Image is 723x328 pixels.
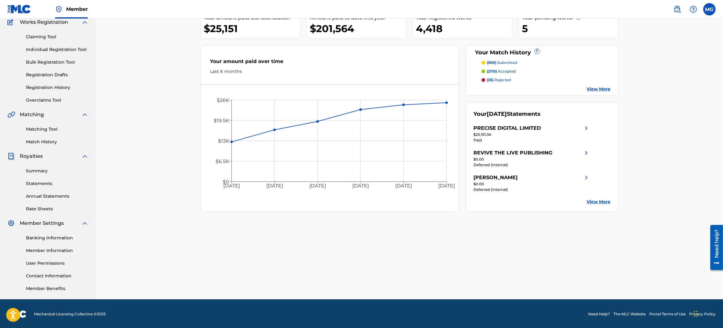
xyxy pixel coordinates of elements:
a: Banking Information [26,235,88,241]
tspan: [DATE] [266,183,283,189]
div: PRECISE DIGITAL LIMITED [474,124,541,132]
a: [PERSON_NAME]right chevron icon$0.00Deferred (Internal) [474,174,590,192]
img: Royalties [7,153,15,160]
a: Annual Statements [26,193,88,200]
a: Privacy Policy [689,311,716,317]
div: Last 6 months [210,68,450,75]
a: Public Search [671,3,683,15]
a: Individual Registration Tool [26,46,88,53]
tspan: [DATE] [309,183,326,189]
p: rejected [487,77,511,83]
iframe: Chat Widget [692,298,723,328]
img: search [674,6,681,13]
div: Deferred (Internal) [474,162,590,168]
tspan: $19.5K [214,118,229,124]
div: $0.00 [474,157,590,162]
tspan: $0 [223,179,229,185]
span: Member [66,6,88,13]
iframe: Resource Center [706,222,723,272]
div: REVIVE THE LIVE PUBLISHING [474,149,553,157]
img: right chevron icon [583,174,590,181]
span: Works Registration [20,19,68,26]
a: User Permissions [26,260,88,267]
div: $25,151.06 [474,132,590,137]
img: expand [81,19,88,26]
span: ? [535,49,540,54]
a: (509) submitted [481,60,611,65]
p: accepted [487,69,516,74]
p: submitted [487,60,517,65]
img: Works Registration [7,19,15,26]
span: (35) [487,78,494,82]
a: Need Help? [588,311,610,317]
a: Registration Drafts [26,72,88,78]
a: Rate Sheets [26,206,88,212]
span: Royalties [20,153,43,160]
a: Member Benefits [26,285,88,292]
tspan: $6.5K [216,158,229,164]
div: Your amount paid over time [210,58,450,68]
a: Member Information [26,247,88,254]
div: Deferred (Internal) [474,187,590,192]
a: Overclaims Tool [26,97,88,103]
div: Your Match History [474,48,611,57]
div: $0.00 [474,181,590,187]
tspan: [DATE] [439,183,455,189]
a: View More [587,199,610,205]
img: help [690,6,697,13]
div: Paid [474,137,590,143]
img: Top Rightsholder [55,6,62,13]
span: Matching [20,111,44,118]
span: (509) [487,60,497,65]
span: ? [576,15,581,19]
div: 4,418 [416,22,512,36]
img: expand [81,220,88,227]
a: (35) rejected [481,77,611,83]
div: $25,151 [204,22,300,36]
span: Mechanical Licensing Collective © 2025 [34,311,106,317]
a: Summary [26,168,88,174]
span: [DATE] [487,111,507,117]
div: User Menu [703,3,716,15]
img: expand [81,153,88,160]
tspan: [DATE] [223,183,240,189]
img: Member Settings [7,220,15,227]
div: 5 [522,22,618,36]
a: PRECISE DIGITAL LIMITEDright chevron icon$25,151.06Paid [474,124,590,143]
img: expand [81,111,88,118]
img: right chevron icon [583,149,590,157]
img: Matching [7,111,15,118]
a: Statements [26,180,88,187]
div: Drag [694,305,698,323]
div: Help [687,3,699,15]
a: Match History [26,139,88,145]
a: Matching Tool [26,126,88,132]
span: (2110) [487,69,497,74]
tspan: [DATE] [352,183,369,189]
img: MLC Logo [7,5,31,14]
img: right chevron icon [583,124,590,132]
a: Registration History [26,84,88,91]
div: $201,564 [310,22,406,36]
a: Claiming Tool [26,34,88,40]
tspan: [DATE] [395,183,412,189]
span: Member Settings [20,220,64,227]
div: Your Statements [474,110,541,118]
a: Bulk Registration Tool [26,59,88,65]
div: [PERSON_NAME] [474,174,518,181]
tspan: $26K [217,97,229,103]
tspan: $13K [218,138,229,144]
a: The MLC Website [614,311,646,317]
a: View More [587,86,610,92]
a: (2110) accepted [481,69,611,74]
a: Portal Terms of Use [649,311,686,317]
a: REVIVE THE LIVE PUBLISHINGright chevron icon$0.00Deferred (Internal) [474,149,590,168]
a: Contact Information [26,273,88,279]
